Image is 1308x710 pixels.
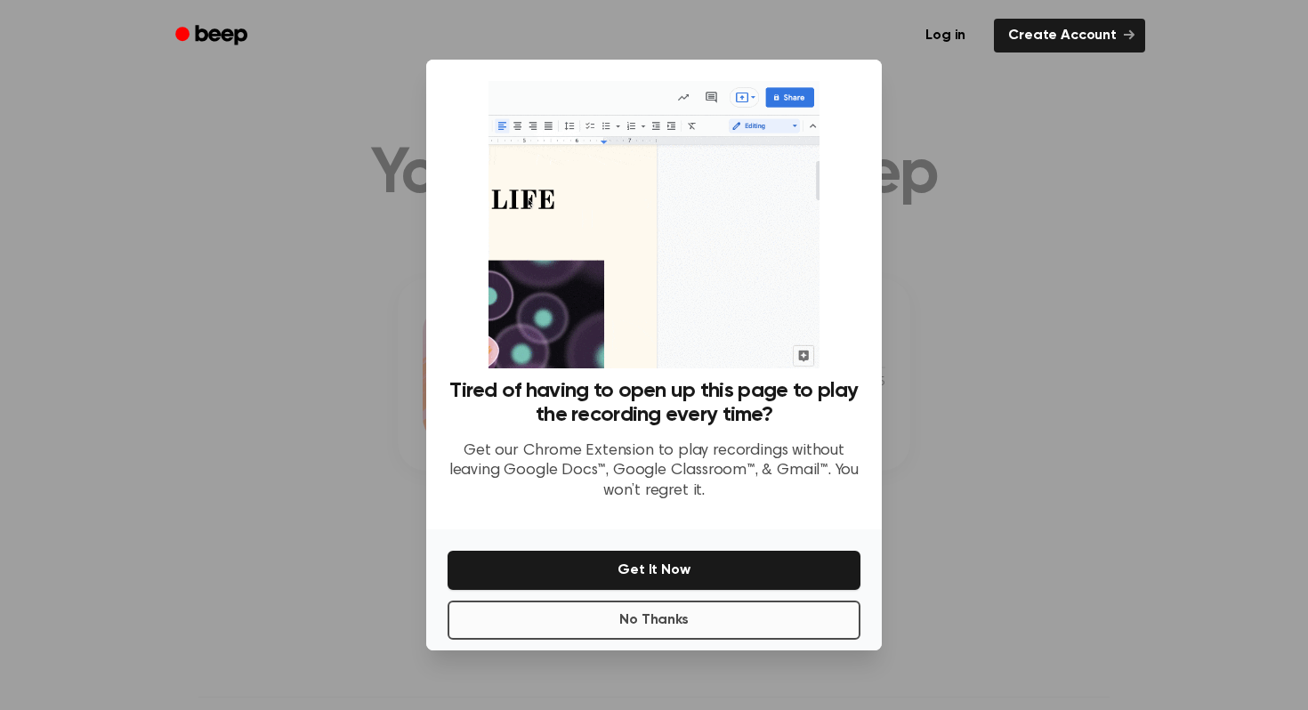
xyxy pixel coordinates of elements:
[448,379,860,427] h3: Tired of having to open up this page to play the recording every time?
[448,551,860,590] button: Get It Now
[994,19,1145,52] a: Create Account
[908,15,983,56] a: Log in
[448,441,860,502] p: Get our Chrome Extension to play recordings without leaving Google Docs™, Google Classroom™, & Gm...
[448,601,860,640] button: No Thanks
[163,19,263,53] a: Beep
[488,81,819,368] img: Beep extension in action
